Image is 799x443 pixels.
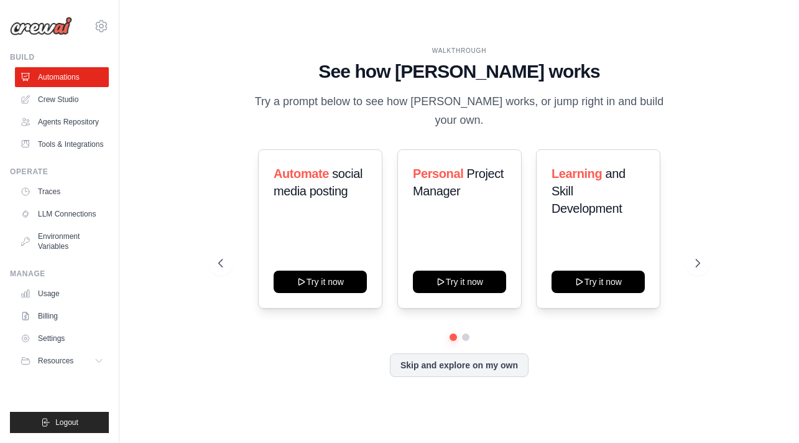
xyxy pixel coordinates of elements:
p: Try a prompt below to see how [PERSON_NAME] works, or jump right in and build your own. [251,93,668,129]
a: LLM Connections [15,204,109,224]
span: Project Manager [413,167,504,198]
button: Try it now [274,271,367,293]
span: Learning [552,167,602,180]
div: WALKTHROUGH [218,46,700,55]
span: social media posting [274,167,363,198]
a: Agents Repository [15,112,109,132]
span: Automate [274,167,329,180]
button: Resources [15,351,109,371]
span: Personal [413,167,463,180]
a: Crew Studio [15,90,109,110]
button: Try it now [413,271,506,293]
span: and Skill Development [552,167,626,215]
div: Manage [10,269,109,279]
a: Automations [15,67,109,87]
button: Try it now [552,271,645,293]
img: Logo [10,17,72,35]
button: Logout [10,412,109,433]
a: Settings [15,329,109,348]
h1: See how [PERSON_NAME] works [218,60,700,83]
a: Billing [15,306,109,326]
span: Logout [55,417,78,427]
a: Tools & Integrations [15,134,109,154]
div: Operate [10,167,109,177]
a: Environment Variables [15,226,109,256]
span: Resources [38,356,73,366]
a: Traces [15,182,109,202]
a: Usage [15,284,109,304]
div: Build [10,52,109,62]
button: Skip and explore on my own [390,353,529,377]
